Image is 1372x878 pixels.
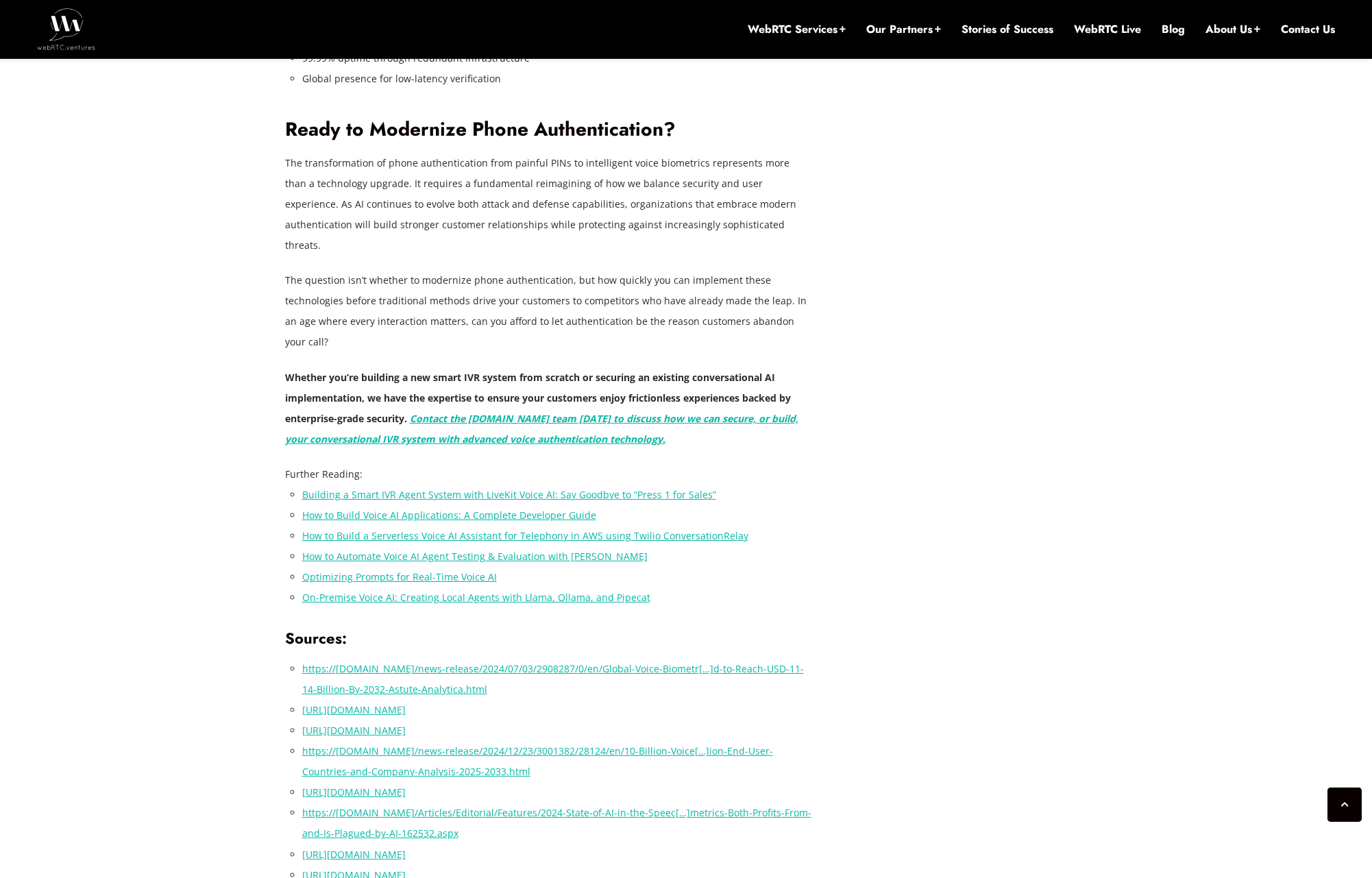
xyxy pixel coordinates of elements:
[302,662,804,696] a: https://[DOMAIN_NAME]/news-release/2024/07/03/2908287/0/en/Global-Voice-Biometr[…]d-to-Reach-USD-...
[302,509,596,522] a: How to Build Voice AI Applications: A Complete Developer Guide
[1162,22,1185,37] a: Blog
[302,848,406,861] a: [URL][DOMAIN_NAME]
[37,8,95,49] img: WebRTC.ventures
[302,550,648,563] a: How to Automate Voice AI Agent Testing & Evaluation with [PERSON_NAME]
[285,629,813,648] h3: Sources:
[302,806,811,840] a: https://[DOMAIN_NAME]/Articles/Editorial/Features/2024-State-of-AI-in-the-Speec[…]metrics-Both-Pr...
[285,270,813,352] p: The question isn’t whether to modernize phone authentication, but how quickly you can implement t...
[285,371,791,425] strong: Whether you’re building a new smart IVR system from scratch or securing an existing conversationa...
[302,785,406,798] a: [URL][DOMAIN_NAME]
[302,744,773,778] a: https://[DOMAIN_NAME]/news-release/2024/12/23/3001382/28124/en/10-Billion-Voice[…]ion-End-User-Co...
[748,22,846,37] a: WebRTC Services
[302,488,716,501] a: Building a Smart IVR Agent System with LiveKit Voice AI: Say Goodbye to “Press 1 for Sales”
[961,22,1053,37] a: Stories of Success
[1281,22,1335,37] a: Contact Us
[285,464,813,485] p: Further Reading:
[866,22,941,37] a: Our Partners
[1205,22,1260,37] a: About Us
[285,118,813,142] h2: Ready to Modernize Phone Authentication?
[302,724,406,737] a: [URL][DOMAIN_NAME]
[302,529,748,542] a: How to Build a Serverless Voice AI Assistant for Telephony in AWS using Twilio ConversationRelay
[1074,22,1141,37] a: WebRTC Live
[302,570,497,583] a: Optimizing Prompts for Real-Time Voice AI
[285,153,813,256] p: The transformation of phone authentication from painful PINs to intelligent voice biometrics repr...
[302,703,406,716] a: [URL][DOMAIN_NAME]
[285,412,798,446] a: Contact the [DOMAIN_NAME] team [DATE] to discuss how we can secure, or build, your conversational...
[302,591,650,604] a: On-Premise Voice AI: Creating Local Agents with Llama, Ollama, and Pipecat
[302,69,813,89] li: Global presence for low-latency verification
